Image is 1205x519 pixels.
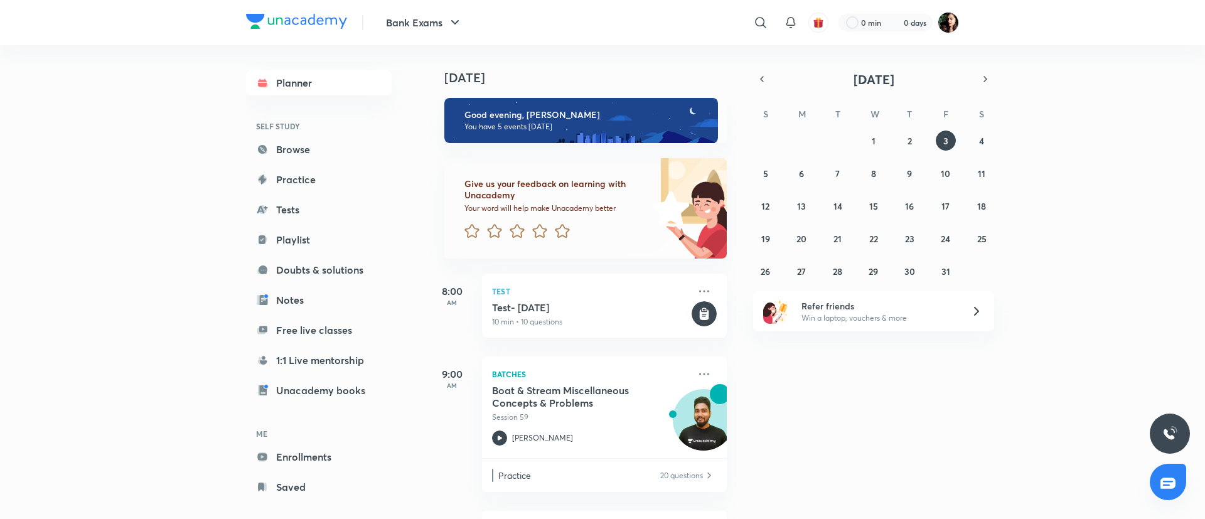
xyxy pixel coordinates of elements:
[246,257,392,282] a: Doubts & solutions
[869,233,878,245] abbr: October 22, 2025
[246,115,392,137] h6: SELF STUDY
[972,196,992,216] button: October 18, 2025
[756,228,776,249] button: October 19, 2025
[943,135,948,147] abbr: October 3, 2025
[899,228,919,249] button: October 23, 2025
[941,168,950,179] abbr: October 10, 2025
[801,299,956,313] h6: Refer friends
[936,131,956,151] button: October 3, 2025
[979,108,984,120] abbr: Saturday
[763,168,768,179] abbr: October 5, 2025
[609,158,727,259] img: feedback_image
[246,444,392,469] a: Enrollments
[899,261,919,281] button: October 30, 2025
[761,200,769,212] abbr: October 12, 2025
[869,265,878,277] abbr: October 29, 2025
[977,200,986,212] abbr: October 18, 2025
[813,17,824,28] img: avatar
[828,163,848,183] button: October 7, 2025
[833,200,842,212] abbr: October 14, 2025
[427,284,477,299] h5: 8:00
[464,109,707,120] h6: Good evening, [PERSON_NAME]
[761,265,770,277] abbr: October 26, 2025
[704,469,714,482] img: Practice available
[828,196,848,216] button: October 14, 2025
[427,382,477,389] p: AM
[936,196,956,216] button: October 17, 2025
[905,200,914,212] abbr: October 16, 2025
[246,197,392,222] a: Tests
[864,163,884,183] button: October 8, 2025
[828,228,848,249] button: October 21, 2025
[941,265,950,277] abbr: October 31, 2025
[756,261,776,281] button: October 26, 2025
[977,233,987,245] abbr: October 25, 2025
[246,137,392,162] a: Browse
[870,108,879,120] abbr: Wednesday
[941,200,950,212] abbr: October 17, 2025
[246,70,392,95] a: Planner
[905,233,914,245] abbr: October 23, 2025
[246,227,392,252] a: Playlist
[854,71,894,88] span: [DATE]
[828,261,848,281] button: October 28, 2025
[864,261,884,281] button: October 29, 2025
[907,168,912,179] abbr: October 9, 2025
[908,135,912,147] abbr: October 2, 2025
[796,233,806,245] abbr: October 20, 2025
[907,108,912,120] abbr: Thursday
[808,13,828,33] button: avatar
[246,348,392,373] a: 1:1 Live mentorship
[936,163,956,183] button: October 10, 2025
[899,163,919,183] button: October 9, 2025
[833,233,842,245] abbr: October 21, 2025
[444,98,718,143] img: evening
[978,168,985,179] abbr: October 11, 2025
[936,228,956,249] button: October 24, 2025
[972,131,992,151] button: October 4, 2025
[378,10,470,35] button: Bank Exams
[899,131,919,151] button: October 2, 2025
[246,318,392,343] a: Free live classes
[498,469,659,482] p: Practice
[904,265,915,277] abbr: October 30, 2025
[972,228,992,249] button: October 25, 2025
[943,108,948,120] abbr: Friday
[246,14,347,29] img: Company Logo
[246,423,392,444] h6: ME
[427,367,477,382] h5: 9:00
[899,196,919,216] button: October 16, 2025
[791,163,811,183] button: October 6, 2025
[246,167,392,192] a: Practice
[936,261,956,281] button: October 31, 2025
[763,108,768,120] abbr: Sunday
[673,396,734,456] img: Avatar
[246,474,392,500] a: Saved
[756,163,776,183] button: October 5, 2025
[791,261,811,281] button: October 27, 2025
[869,200,878,212] abbr: October 15, 2025
[791,196,811,216] button: October 13, 2025
[492,412,689,423] p: Session 59
[464,178,648,201] h6: Give us your feedback on learning with Unacademy
[444,70,739,85] h4: [DATE]
[492,367,689,382] p: Batches
[979,135,984,147] abbr: October 4, 2025
[464,203,648,213] p: Your word will help make Unacademy better
[797,265,806,277] abbr: October 27, 2025
[864,196,884,216] button: October 15, 2025
[771,70,977,88] button: [DATE]
[464,122,707,132] p: You have 5 events [DATE]
[798,108,806,120] abbr: Monday
[427,299,477,306] p: AM
[833,265,842,277] abbr: October 28, 2025
[761,233,770,245] abbr: October 19, 2025
[799,168,804,179] abbr: October 6, 2025
[492,301,689,314] h5: Test- 3rd Oct, 2025
[756,196,776,216] button: October 12, 2025
[492,284,689,299] p: Test
[972,163,992,183] button: October 11, 2025
[938,12,959,33] img: Priyanka K
[801,313,956,324] p: Win a laptop, vouchers & more
[246,14,347,32] a: Company Logo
